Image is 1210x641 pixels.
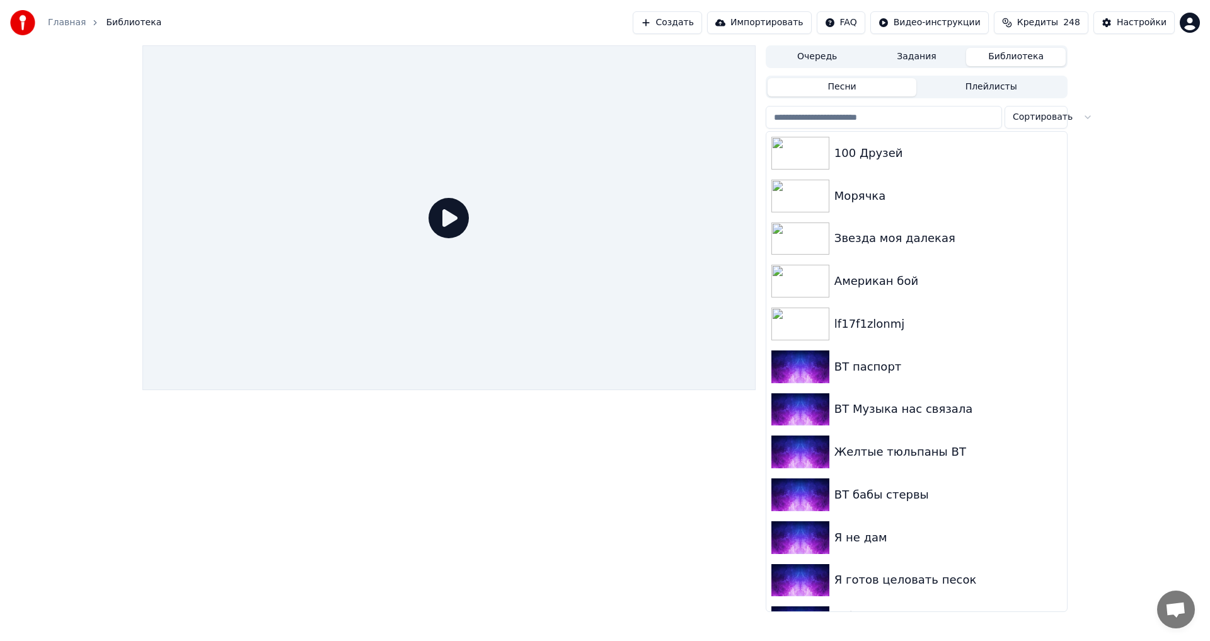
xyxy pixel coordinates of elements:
[834,400,1062,418] div: ВТ Музыка нас связала
[1157,591,1195,628] div: Открытый чат
[707,11,812,34] button: Импортировать
[48,16,86,29] a: Главная
[834,144,1062,162] div: 100 Друзей
[768,78,917,96] button: Песни
[768,48,867,66] button: Очередь
[834,272,1062,290] div: Американ бой
[633,11,702,34] button: Создать
[834,315,1062,333] div: lf17f1zlonmj
[106,16,161,29] span: Библиотека
[10,10,35,35] img: youka
[916,78,1066,96] button: Плейлисты
[834,443,1062,461] div: Желтые тюльпаны ВТ
[994,11,1088,34] button: Кредиты248
[1063,16,1080,29] span: 248
[1017,16,1058,29] span: Кредиты
[834,608,1062,625] div: Я больше не прошу
[1013,111,1073,124] span: Сортировать
[834,229,1062,247] div: Звезда моя далекая
[867,48,967,66] button: Задания
[817,11,865,34] button: FAQ
[1117,16,1167,29] div: Настройки
[870,11,989,34] button: Видео-инструкции
[48,16,161,29] nav: breadcrumb
[966,48,1066,66] button: Библиотека
[834,571,1062,589] div: Я готов целовать песок
[834,187,1062,205] div: Морячка
[1093,11,1175,34] button: Настройки
[834,486,1062,504] div: ВТ бабы стервы
[834,358,1062,376] div: ВТ паспорт
[834,529,1062,546] div: Я не дам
